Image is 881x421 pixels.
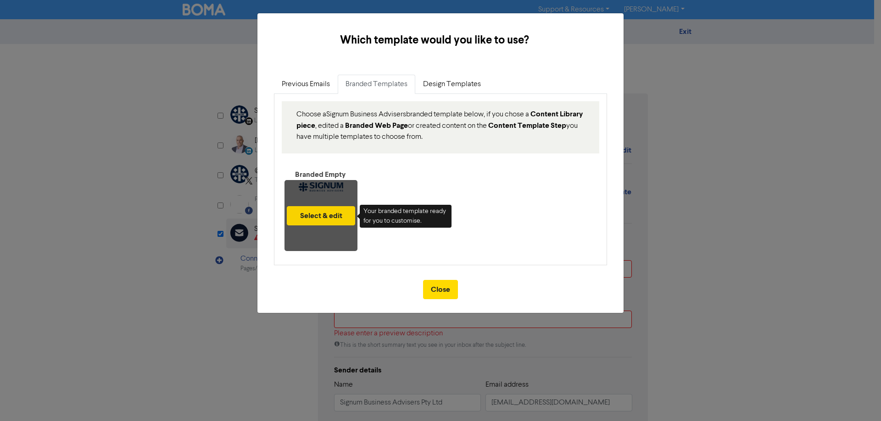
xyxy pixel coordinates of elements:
[345,121,408,130] strong: Branded Web Page
[338,75,415,94] a: Branded Templates
[287,206,355,225] button: Select & edit
[415,75,489,94] a: Design Templates
[296,109,585,142] p: Choose a Signum Business Advisers branded template below, if you chose a , edited a or created co...
[265,32,604,49] h5: Which template would you like to use?
[488,121,566,130] strong: Content Template Step
[284,169,357,180] div: Branded Empty
[423,280,458,299] button: Close
[766,322,881,421] iframe: Chat Widget
[274,75,338,94] a: Previous Emails
[360,205,452,228] div: Your branded template ready for you to customise.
